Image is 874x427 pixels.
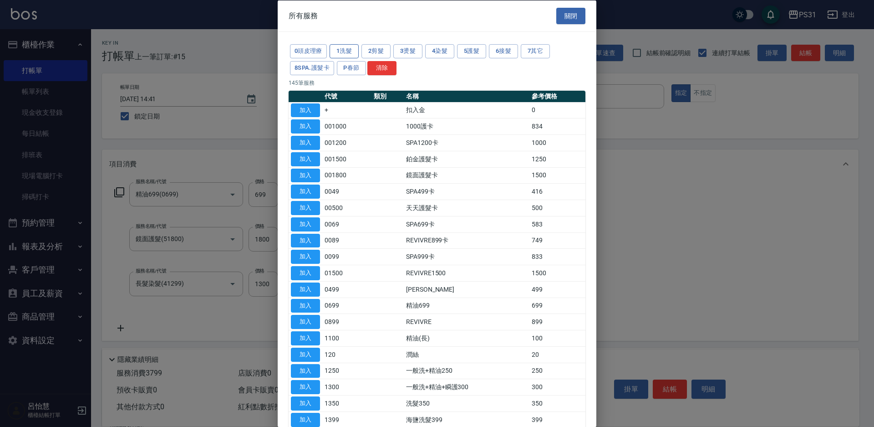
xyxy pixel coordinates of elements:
td: 1000護卡 [404,118,529,134]
button: 0頭皮理療 [290,44,327,58]
button: 加入 [291,412,320,427]
button: 7其它 [521,44,550,58]
td: [PERSON_NAME] [404,281,529,298]
button: 加入 [291,347,320,361]
td: 鉑金護髮卡 [404,151,529,167]
th: 代號 [322,90,371,102]
td: 0099 [322,248,371,265]
td: 一般洗+精油+瞬護300 [404,379,529,395]
button: 加入 [291,298,320,313]
button: 3燙髮 [393,44,422,58]
button: 加入 [291,119,320,134]
button: 加入 [291,103,320,117]
td: SPA499卡 [404,183,529,200]
td: 0 [529,102,585,118]
button: 加入 [291,331,320,345]
button: P春節 [337,61,366,75]
button: 關閉 [556,7,585,24]
td: 天天護髮卡 [404,200,529,216]
td: 1500 [529,265,585,281]
td: 0049 [322,183,371,200]
td: 001500 [322,151,371,167]
th: 類別 [371,90,404,102]
td: 1250 [529,151,585,167]
button: 加入 [291,168,320,182]
button: 加入 [291,152,320,166]
td: 001200 [322,134,371,151]
td: REVIVRE899卡 [404,232,529,249]
td: 1250 [322,363,371,379]
td: 扣入金 [404,102,529,118]
td: 洗髮350 [404,395,529,412]
button: 加入 [291,364,320,378]
button: 清除 [367,61,396,75]
td: REVIVRE1500 [404,265,529,281]
td: 001800 [322,167,371,184]
td: 833 [529,248,585,265]
button: 5護髮 [457,44,486,58]
td: 01500 [322,265,371,281]
td: 100 [529,330,585,346]
td: 699 [529,298,585,314]
td: 鏡面護髮卡 [404,167,529,184]
td: 1350 [322,395,371,412]
td: 300 [529,379,585,395]
td: 1300 [322,379,371,395]
td: 350 [529,395,585,412]
td: 0499 [322,281,371,298]
button: 加入 [291,266,320,280]
button: 4染髮 [425,44,454,58]
button: 加入 [291,201,320,215]
p: 145 筆服務 [289,78,585,87]
th: 參考價格 [529,90,585,102]
td: 899 [529,314,585,330]
td: + [322,102,371,118]
td: 1000 [529,134,585,151]
button: 2剪髮 [361,44,391,58]
td: 20 [529,346,585,363]
td: SPA999卡 [404,248,529,265]
button: 8SPA.護髮卡 [290,61,334,75]
td: SPA1200卡 [404,134,529,151]
button: 加入 [291,217,320,231]
td: 583 [529,216,585,232]
th: 名稱 [404,90,529,102]
td: 416 [529,183,585,200]
td: 精油(長) [404,330,529,346]
td: 749 [529,232,585,249]
td: 1100 [322,330,371,346]
td: 499 [529,281,585,298]
td: 1500 [529,167,585,184]
td: 0089 [322,232,371,249]
button: 加入 [291,233,320,247]
button: 1洗髮 [330,44,359,58]
button: 加入 [291,136,320,150]
span: 所有服務 [289,11,318,20]
td: 精油699 [404,298,529,314]
td: REVIVRE [404,314,529,330]
button: 6接髮 [489,44,518,58]
td: 0699 [322,298,371,314]
td: 250 [529,363,585,379]
button: 加入 [291,396,320,411]
button: 加入 [291,250,320,264]
td: 0069 [322,216,371,232]
td: 潤絲 [404,346,529,363]
td: 120 [322,346,371,363]
button: 加入 [291,315,320,329]
button: 加入 [291,380,320,394]
td: 500 [529,200,585,216]
td: 一般洗+精油250 [404,363,529,379]
td: SPA699卡 [404,216,529,232]
td: 001000 [322,118,371,134]
td: 0899 [322,314,371,330]
button: 加入 [291,282,320,296]
td: 00500 [322,200,371,216]
td: 834 [529,118,585,134]
button: 加入 [291,185,320,199]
